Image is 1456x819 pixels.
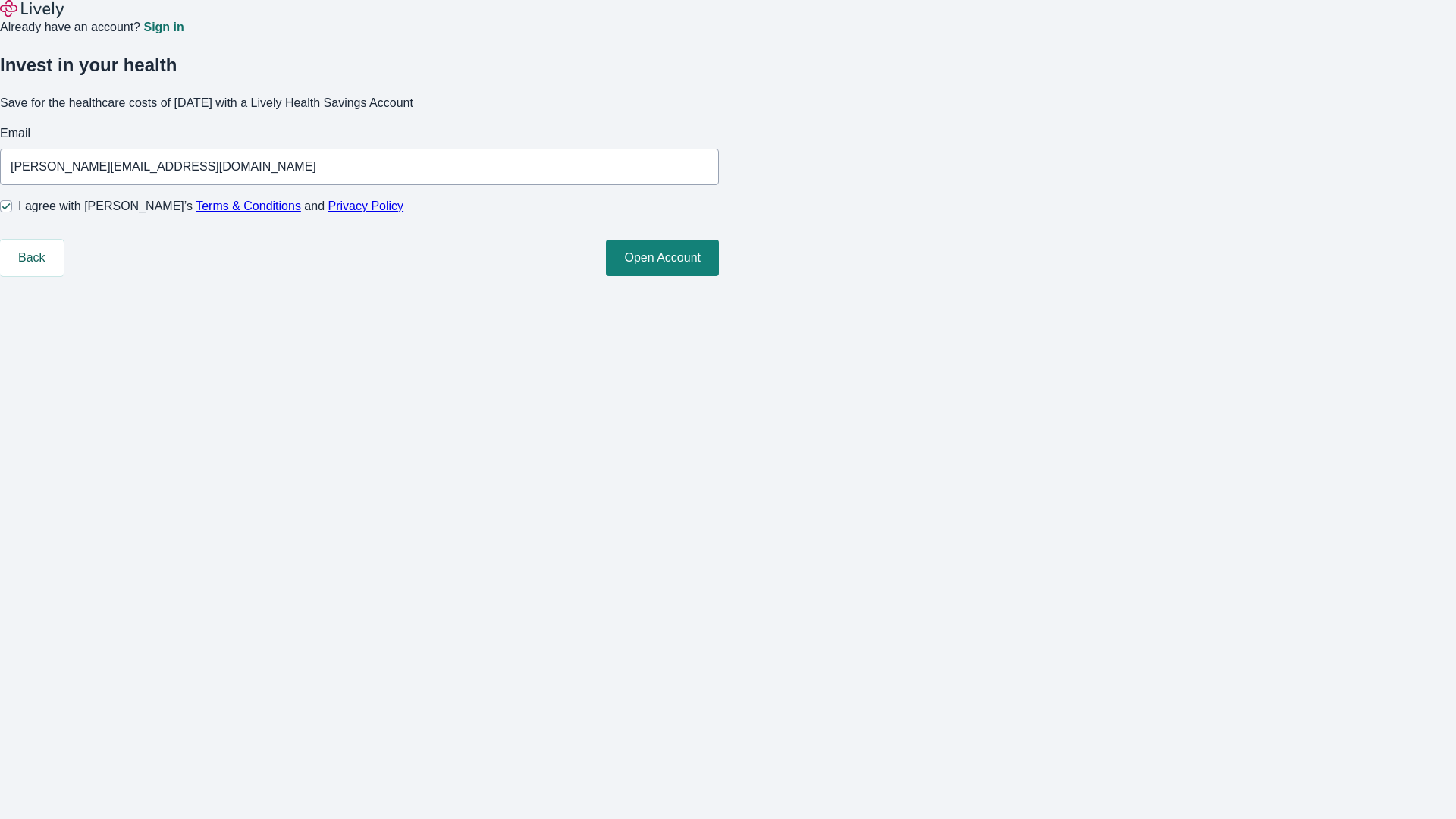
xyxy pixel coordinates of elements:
a: Sign in [143,21,184,33]
button: Open Account [606,240,719,276]
span: I agree with [PERSON_NAME]’s and [18,197,403,215]
a: Privacy Policy [328,199,404,212]
a: Terms & Conditions [196,199,301,212]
